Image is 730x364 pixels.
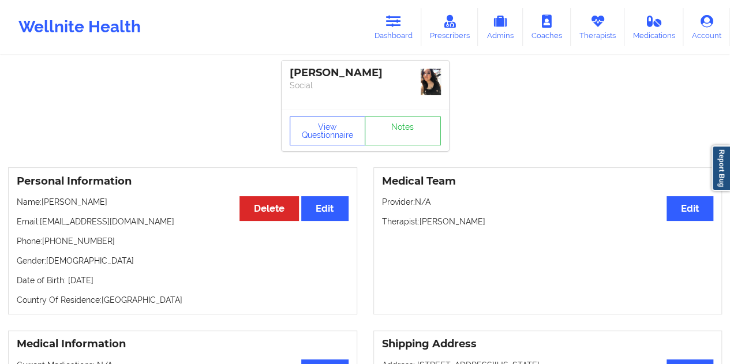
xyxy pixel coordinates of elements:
[290,80,441,91] p: Social
[17,196,349,208] p: Name: [PERSON_NAME]
[712,145,730,191] a: Report Bug
[17,294,349,306] p: Country Of Residence: [GEOGRAPHIC_DATA]
[382,196,714,208] p: Provider: N/A
[365,117,441,145] a: Notes
[478,8,523,46] a: Admins
[571,8,624,46] a: Therapists
[17,337,349,351] h3: Medical Information
[239,196,299,221] button: Delete
[421,69,441,95] img: 6ae257d0-e467-4eef-85e1-4aef2b4f2633_3AC92FD5-7EC3-48BA-90E5-F08D8B441C7D.png
[290,117,366,145] button: View Questionnaire
[301,196,348,221] button: Edit
[290,66,441,80] div: [PERSON_NAME]
[17,235,349,247] p: Phone: [PHONE_NUMBER]
[421,8,478,46] a: Prescribers
[17,255,349,267] p: Gender: [DEMOGRAPHIC_DATA]
[382,337,714,351] h3: Shipping Address
[17,275,349,286] p: Date of Birth: [DATE]
[382,175,714,188] h3: Medical Team
[17,216,349,227] p: Email: [EMAIL_ADDRESS][DOMAIN_NAME]
[624,8,684,46] a: Medications
[523,8,571,46] a: Coaches
[683,8,730,46] a: Account
[366,8,421,46] a: Dashboard
[382,216,714,227] p: Therapist: [PERSON_NAME]
[17,175,349,188] h3: Personal Information
[667,196,713,221] button: Edit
